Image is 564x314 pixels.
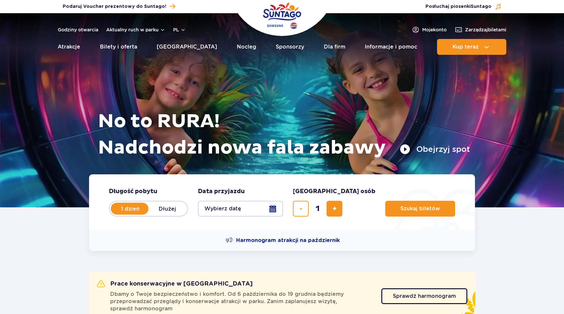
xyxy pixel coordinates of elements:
h1: No to RURA! Nadchodzi nowa fala zabawy [98,108,470,161]
input: liczba biletów [310,201,326,217]
a: Mojekonto [412,26,447,34]
form: Planowanie wizyty w Park of Poland [89,174,475,230]
a: Dla firm [324,39,345,55]
span: [GEOGRAPHIC_DATA] osób [293,188,375,195]
span: Moje konto [422,26,447,33]
button: pl [173,26,186,33]
h2: Prace konserwacyjne w [GEOGRAPHIC_DATA] [97,280,253,288]
button: Obejrzyj spot [400,144,470,155]
span: Zarządzaj biletami [465,26,506,33]
label: 1 dzień [111,202,149,216]
a: Podaruj Voucher prezentowy do Suntago! [63,2,175,11]
button: Aktualny ruch w parku [106,27,165,32]
span: Dbamy o Twoje bezpieczeństwo i komfort. Od 6 października do 19 grudnia będziemy przeprowadzać pr... [110,291,373,312]
a: Atrakcje [58,39,80,55]
a: Nocleg [237,39,256,55]
button: Kup teraz [437,39,506,55]
span: Długość pobytu [109,188,157,195]
button: usuń bilet [293,201,309,217]
label: Dłużej [148,202,186,216]
a: Harmonogram atrakcji na październik [226,236,340,244]
button: Szukaj biletów [385,201,455,217]
span: Szukaj biletów [400,206,440,212]
span: Suntago [471,4,491,9]
span: Sprawdź harmonogram [393,294,456,299]
span: Kup teraz [453,44,479,50]
button: Wybierz datę [198,201,283,217]
button: Posłuchaj piosenkiSuntago [425,3,501,10]
a: Zarządzajbiletami [454,26,506,34]
span: Data przyjazdu [198,188,245,195]
a: Sprawdź harmonogram [381,288,467,304]
button: dodaj bilet [327,201,342,217]
a: Bilety i oferta [100,39,137,55]
a: Sponsorzy [276,39,304,55]
span: Podaruj Voucher prezentowy do Suntago! [63,3,166,10]
a: [GEOGRAPHIC_DATA] [157,39,217,55]
a: Godziny otwarcia [58,26,98,33]
span: Harmonogram atrakcji na październik [236,237,340,244]
a: Informacje i pomoc [365,39,417,55]
span: Posłuchaj piosenki [425,3,491,10]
